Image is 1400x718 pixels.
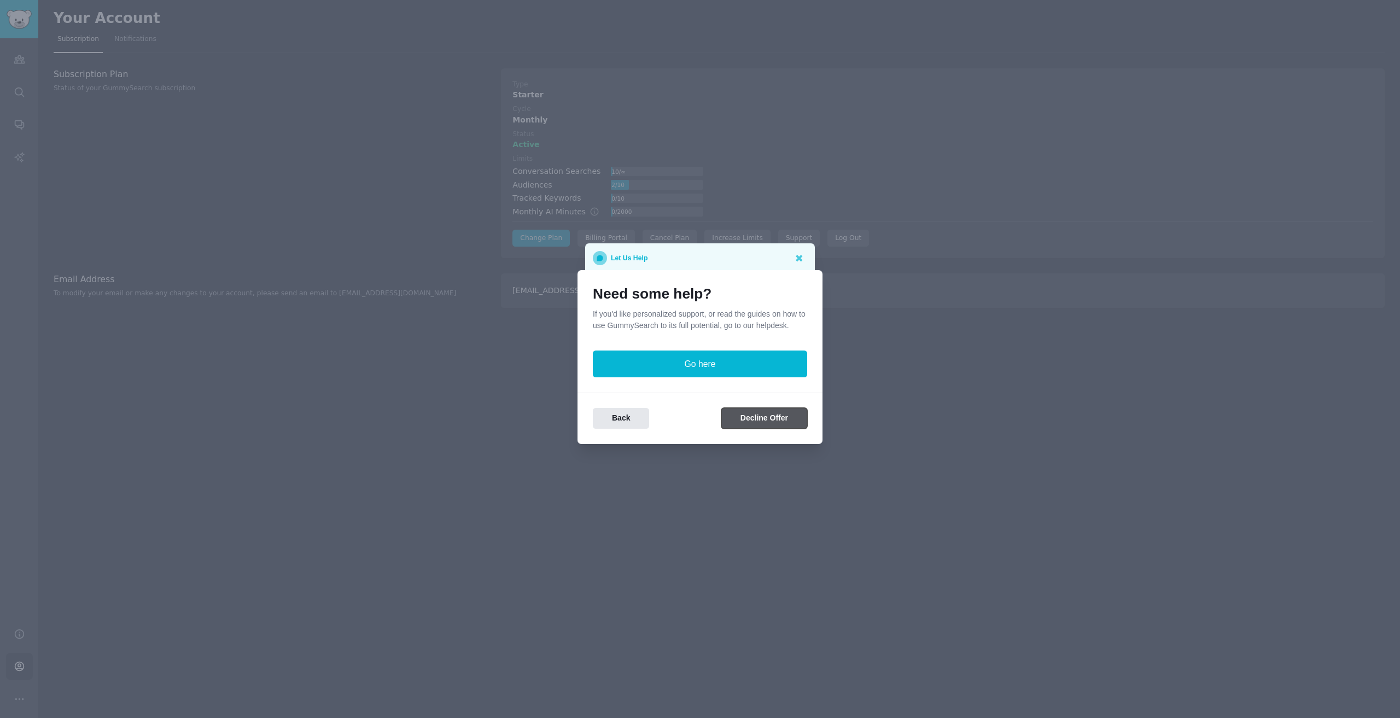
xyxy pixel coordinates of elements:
[593,351,807,377] button: Go here
[593,308,807,331] p: If you'd like personalized support, or read the guides on how to use GummySearch to its full pote...
[721,408,807,429] button: Decline Offer
[611,251,647,265] p: Let Us Help
[593,285,807,303] h1: Need some help?
[593,408,649,429] button: Back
